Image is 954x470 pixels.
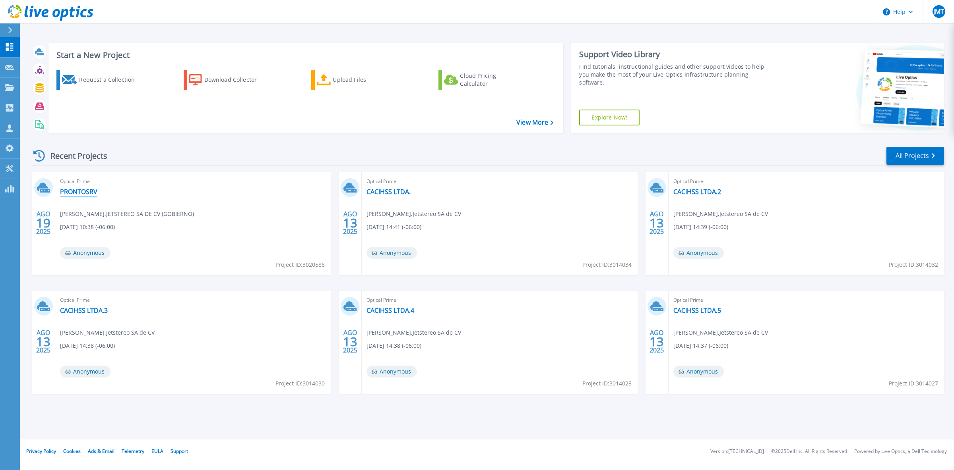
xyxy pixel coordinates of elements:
span: [DATE] 14:38 (-06:00) [366,341,421,350]
a: Cloud Pricing Calculator [438,70,527,90]
span: Optical Prime [673,177,939,186]
span: Anonymous [60,247,111,259]
span: Project ID: 3014032 [889,260,938,269]
div: Download Collector [204,72,268,88]
span: 13 [343,220,357,226]
span: [PERSON_NAME] , Jetstereo SA de CV [60,328,155,337]
a: Telemetry [122,448,144,455]
a: EULA [151,448,163,455]
a: Cookies [63,448,81,455]
div: AGO 2025 [343,208,358,237]
span: [DATE] 14:39 (-06:00) [673,223,728,231]
span: 13 [650,220,664,226]
a: Download Collector [184,70,272,90]
div: AGO 2025 [36,327,51,356]
span: [DATE] 10:38 (-06:00) [60,223,115,231]
a: Ads & Email [88,448,114,455]
a: CACIHSS LTDA. [366,188,411,196]
span: Optical Prime [673,296,939,304]
span: Optical Prime [60,177,326,186]
span: [DATE] 14:38 (-06:00) [60,341,115,350]
span: Project ID: 3014028 [582,379,632,388]
span: [PERSON_NAME] , JETSTEREO SA DE CV (GOBIERNO) [60,210,194,218]
div: Recent Projects [31,146,118,166]
a: CACIHSS LTDA.5 [673,306,721,314]
div: Upload Files [333,72,396,88]
span: 13 [343,338,357,345]
a: PRONTOSRV [60,188,97,196]
div: AGO 2025 [649,327,664,356]
a: Request a Collection [56,70,145,90]
a: Upload Files [311,70,400,90]
span: Anonymous [60,366,111,378]
div: Request a Collection [79,72,143,88]
span: Anonymous [366,247,417,259]
a: CACIHSS LTDA.3 [60,306,108,314]
a: All Projects [886,147,944,165]
span: Optical Prime [366,177,632,186]
div: AGO 2025 [343,327,358,356]
span: [PERSON_NAME] , Jetstereo SA de CV [366,328,461,337]
span: JMT [933,8,944,15]
div: AGO 2025 [36,208,51,237]
span: 13 [650,338,664,345]
span: Anonymous [673,366,724,378]
span: Project ID: 3014034 [582,260,632,269]
span: Anonymous [366,366,417,378]
span: [PERSON_NAME] , Jetstereo SA de CV [673,328,768,337]
div: Support Video Library [579,49,771,60]
span: Optical Prime [60,296,326,304]
a: Privacy Policy [26,448,56,455]
a: View More [516,119,553,126]
a: CACIHSS LTDA.4 [366,306,414,314]
div: Find tutorials, instructional guides and other support videos to help you make the most of your L... [579,63,771,87]
a: Support [171,448,188,455]
li: © 2025 Dell Inc. All Rights Reserved [771,449,847,454]
li: Version: [TECHNICAL_ID] [710,449,764,454]
span: [DATE] 14:41 (-06:00) [366,223,421,231]
div: AGO 2025 [649,208,664,237]
span: 13 [36,338,50,345]
span: [PERSON_NAME] , Jetstereo SA de CV [366,210,461,218]
h3: Start a New Project [56,51,553,60]
span: Project ID: 3014030 [275,379,325,388]
span: [PERSON_NAME] , Jetstereo SA de CV [673,210,768,218]
span: 19 [36,220,50,226]
a: CACIHSS LTDA.2 [673,188,721,196]
span: Optical Prime [366,296,632,304]
span: [DATE] 14:37 (-06:00) [673,341,728,350]
a: Explore Now! [579,110,640,125]
span: Anonymous [673,247,724,259]
div: Cloud Pricing Calculator [460,72,524,88]
li: Powered by Live Optics, a Dell Technology [854,449,947,454]
span: Project ID: 3020588 [275,260,325,269]
span: Project ID: 3014027 [889,379,938,388]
